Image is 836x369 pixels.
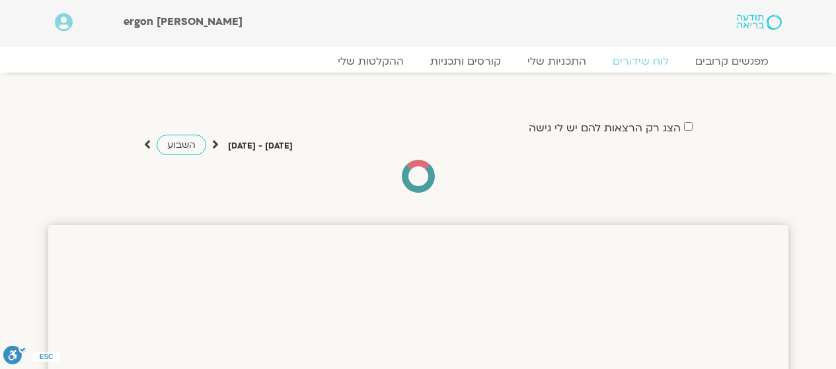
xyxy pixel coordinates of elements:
a: קורסים ותכניות [417,55,514,68]
a: ההקלטות שלי [324,55,417,68]
a: התכניות שלי [514,55,599,68]
a: מפגשים קרובים [682,55,782,68]
nav: Menu [55,55,782,68]
span: השבוע [167,139,196,151]
label: הצג רק הרצאות להם יש לי גישה [529,122,681,134]
span: [PERSON_NAME] ergon [124,15,243,29]
p: [DATE] - [DATE] [228,139,293,153]
a: לוח שידורים [599,55,682,68]
a: השבוע [157,135,206,155]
